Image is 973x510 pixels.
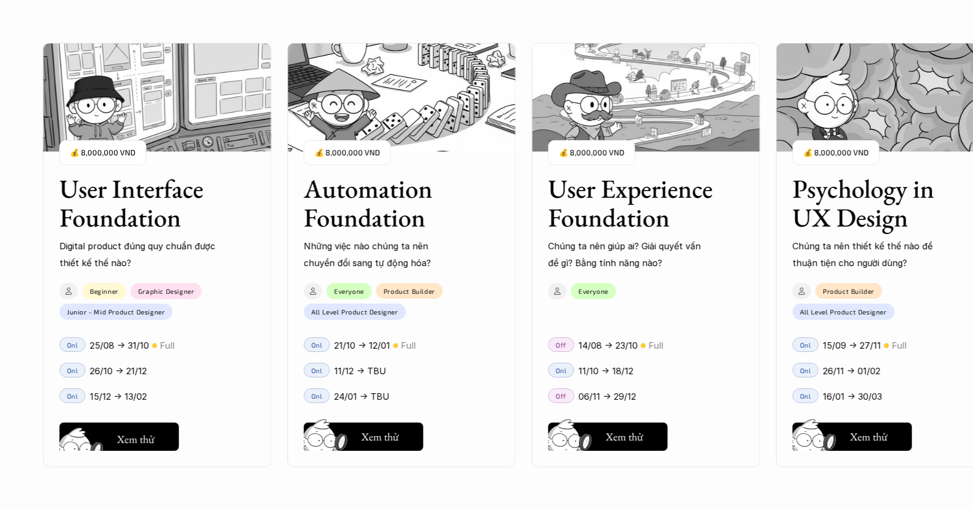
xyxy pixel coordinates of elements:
p: 💰 8,000,000 VND [559,146,624,160]
p: Full [648,337,663,354]
button: Xem thử [304,423,423,451]
a: Xem thử [304,418,423,451]
p: Everyone [334,287,364,295]
p: 11/12 -> TBU [334,363,386,379]
p: 15/12 -> 13/02 [90,388,147,405]
h5: Xem thử [117,432,157,447]
p: 🟡 [883,342,889,350]
p: 26/10 -> 21/12 [90,363,147,379]
a: Xem thử [792,418,912,451]
p: Full [160,337,174,354]
p: 14/08 -> 23/10 [578,337,637,354]
p: Junior - Mid Product Designer [67,308,165,316]
p: Onl [800,341,811,349]
h3: Psychology in UX Design [792,174,961,232]
p: Full [401,337,415,354]
p: 💰 8,000,000 VND [803,146,868,160]
p: Onl [800,392,811,400]
p: Graphic Designer [138,287,194,295]
a: Xem thử [59,418,179,451]
p: 15/09 -> 27/11 [823,337,881,354]
p: Product Builder [383,287,435,295]
button: Xem thử [792,423,912,451]
p: 25/08 -> 31/10 [90,337,149,354]
p: Digital product đúng quy chuẩn được thiết kế thế nào? [59,238,217,271]
h5: Xem thử [605,429,646,444]
p: Off [555,341,566,349]
h5: Xem thử [361,429,401,444]
p: Onl [311,392,323,400]
p: Full [892,337,906,354]
p: Chúng ta nên thiết kế thế nào để thuận tiện cho người dùng? [792,238,950,271]
p: All Level Product Designer [311,308,398,316]
p: Onl [555,367,567,374]
p: 💰 8,000,000 VND [70,146,135,160]
p: Beginner [90,287,118,295]
p: 16/01 -> 30/03 [823,388,882,405]
p: Everyone [578,287,608,295]
button: Xem thử [59,423,179,451]
p: Onl [800,367,811,374]
p: Chúng ta nên giúp ai? Giải quyết vấn đề gì? Bằng tính năng nào? [548,238,705,271]
p: Những việc nào chúng ta nên chuyển đổi sang tự động hóa? [304,238,461,271]
h3: User Experience Foundation [548,174,716,232]
p: Onl [311,341,323,349]
p: Off [555,392,566,400]
p: 🟡 [393,342,398,350]
p: 06/11 -> 29/12 [578,388,636,405]
p: Onl [311,367,323,374]
h3: User Interface Foundation [59,174,228,232]
p: 11/10 -> 18/12 [578,363,633,379]
h5: Xem thử [850,429,890,444]
p: 24/01 -> TBU [334,388,389,405]
button: Xem thử [548,423,667,451]
p: 26/11 -> 01/02 [823,363,880,379]
p: Product Builder [823,287,874,295]
p: 💰 8,000,000 VND [314,146,380,160]
p: 21/10 -> 12/01 [334,337,390,354]
a: Xem thử [548,418,667,451]
p: 🟡 [151,342,157,350]
p: 🟡 [640,342,646,350]
p: All Level Product Designer [800,308,887,316]
h3: Automation Foundation [304,174,472,232]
